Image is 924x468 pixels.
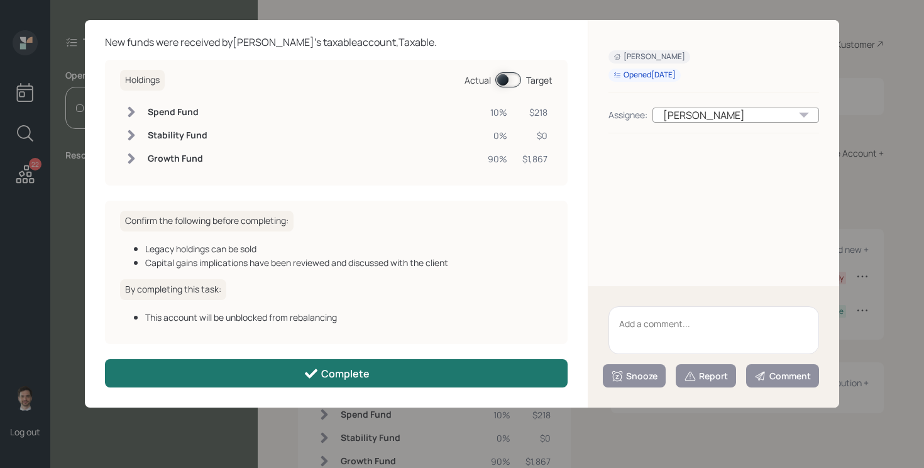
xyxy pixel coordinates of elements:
div: Actual [465,74,491,87]
button: Comment [746,364,819,387]
button: Report [676,364,736,387]
button: Snooze [603,364,666,387]
div: This account will be unblocked from rebalancing [145,311,553,324]
div: 0% [488,129,507,142]
div: 10% [488,106,507,119]
h6: Spend Fund [148,107,207,118]
div: Target [526,74,553,87]
h6: Holdings [120,70,165,91]
div: [PERSON_NAME] [613,52,685,62]
h6: By completing this task: [120,279,226,300]
div: Snooze [611,370,657,382]
div: 90% [488,152,507,165]
div: Assignee: [608,108,647,121]
h6: Growth Fund [148,153,207,164]
div: $0 [522,129,547,142]
div: Opened [DATE] [613,70,676,81]
button: Complete [105,359,568,387]
div: Comment [754,370,811,382]
div: Legacy holdings can be sold [145,242,553,255]
div: Report [684,370,728,382]
div: New funds were received by [PERSON_NAME] 's taxable account, Taxable . [105,35,568,50]
h6: Confirm the following before completing: [120,211,294,231]
div: $1,867 [522,152,547,165]
div: Complete [304,366,370,381]
h6: Stability Fund [148,130,207,141]
div: Capital gains implications have been reviewed and discussed with the client [145,256,553,269]
div: $218 [522,106,547,119]
div: [PERSON_NAME] [652,108,819,123]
